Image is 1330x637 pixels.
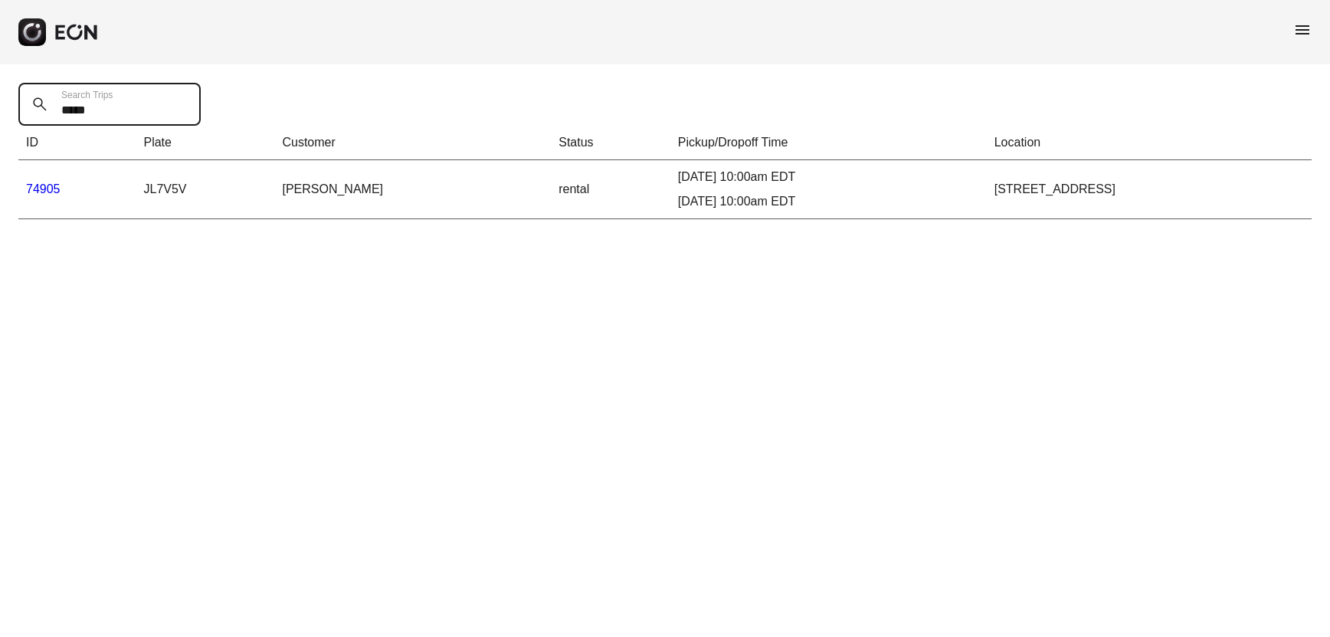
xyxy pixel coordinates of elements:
td: [STREET_ADDRESS] [987,160,1312,219]
th: Plate [136,126,274,160]
th: Customer [274,126,551,160]
td: [PERSON_NAME] [274,160,551,219]
label: Search Trips [61,89,113,101]
span: menu [1293,21,1312,39]
div: [DATE] 10:00am EDT [678,168,979,186]
td: rental [551,160,670,219]
th: Location [987,126,1312,160]
th: ID [18,126,136,160]
th: Status [551,126,670,160]
div: [DATE] 10:00am EDT [678,192,979,211]
th: Pickup/Dropoff Time [670,126,987,160]
a: 74905 [26,182,61,195]
td: JL7V5V [136,160,274,219]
